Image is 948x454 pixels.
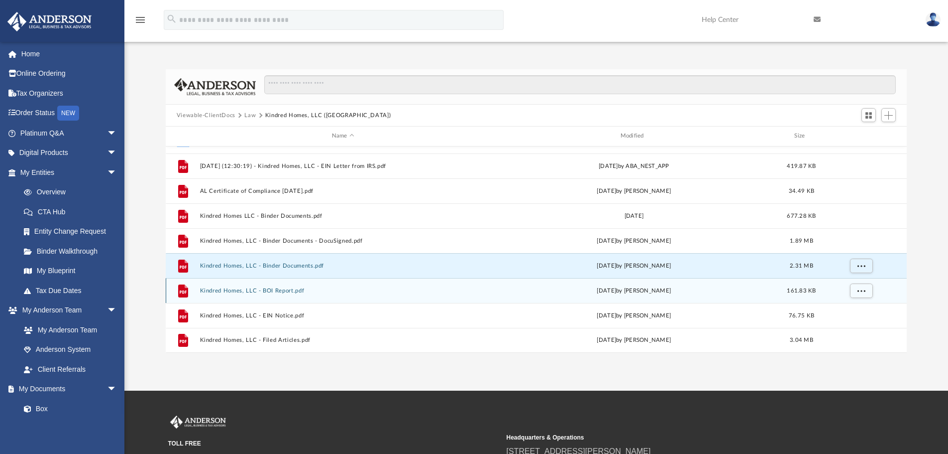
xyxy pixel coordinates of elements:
[244,111,256,120] button: Law
[789,312,814,318] span: 76.75 KB
[170,132,195,141] div: id
[200,213,486,219] button: Kindred Homes LLC - Binder Documents.pdf
[166,13,177,24] i: search
[849,258,872,273] button: More options
[491,311,777,320] div: [DATE] by [PERSON_NAME]
[14,261,127,281] a: My Blueprint
[491,236,777,245] div: [DATE] by [PERSON_NAME]
[107,301,127,321] span: arrow_drop_down
[7,64,132,84] a: Online Ordering
[14,399,122,419] a: Box
[200,288,486,294] button: Kindred Homes, LLC - BOI Report.pdf
[7,162,132,182] a: My Entitiesarrow_drop_down
[826,132,895,141] div: id
[177,111,235,120] button: Viewable-ClientDocs
[14,202,132,222] a: CTA Hub
[14,419,127,439] a: Meeting Minutes
[491,336,777,345] div: [DATE] by [PERSON_NAME]
[200,188,486,194] button: AL Certificate of Compliance [DATE].pdf
[134,19,146,26] a: menu
[14,340,127,360] a: Anderson System
[7,123,132,143] a: Platinum Q&Aarrow_drop_down
[490,132,777,141] div: Modified
[7,301,127,320] a: My Anderson Teamarrow_drop_down
[926,12,941,27] img: User Pic
[861,108,876,122] button: Switch to Grid View
[14,222,132,242] a: Entity Change Request
[168,416,228,429] img: Anderson Advisors Platinum Portal
[264,75,896,94] input: Search files and folders
[781,132,821,141] div: Size
[14,281,132,301] a: Tax Due Dates
[790,263,813,268] span: 2.31 MB
[166,147,907,353] div: grid
[491,261,777,270] div: [DATE] by [PERSON_NAME]
[200,337,486,343] button: Kindred Homes, LLC - Filed Articles.pdf
[57,106,79,121] div: NEW
[14,320,122,340] a: My Anderson Team
[787,163,816,168] span: 419.87 KB
[491,161,777,170] div: [DATE] by ABA_NEST_APP
[491,286,777,295] div: [DATE] by [PERSON_NAME]
[881,108,896,122] button: Add
[107,162,127,183] span: arrow_drop_down
[849,283,872,298] button: More options
[200,163,486,169] button: [DATE] (12:30:19) - Kindred Homes, LLC - EIN Letter from IRS.pdf
[107,123,127,144] span: arrow_drop_down
[265,111,391,120] button: Kindred Homes, LLC ([GEOGRAPHIC_DATA])
[790,337,813,343] span: 3.04 MB
[200,312,486,319] button: Kindred Homes, LLC - EIN Notice.pdf
[7,143,132,163] a: Digital Productsarrow_drop_down
[789,188,814,193] span: 34.49 KB
[107,143,127,163] span: arrow_drop_down
[7,103,132,124] a: Order StatusNEW
[7,44,132,64] a: Home
[787,213,816,218] span: 677.28 KB
[491,211,777,220] div: [DATE]
[14,359,127,379] a: Client Referrals
[200,238,486,244] button: Kindred Homes, LLC - Binder Documents - DocuSigned.pdf
[107,379,127,400] span: arrow_drop_down
[134,14,146,26] i: menu
[14,182,132,202] a: Overview
[200,263,486,269] button: Kindred Homes, LLC - Binder Documents.pdf
[7,379,127,399] a: My Documentsarrow_drop_down
[787,288,816,293] span: 161.83 KB
[14,241,132,261] a: Binder Walkthrough
[168,439,500,448] small: TOLL FREE
[790,238,813,243] span: 1.89 MB
[4,12,95,31] img: Anderson Advisors Platinum Portal
[7,83,132,103] a: Tax Organizers
[491,186,777,195] div: [DATE] by [PERSON_NAME]
[507,433,838,442] small: Headquarters & Operations
[199,132,486,141] div: Name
